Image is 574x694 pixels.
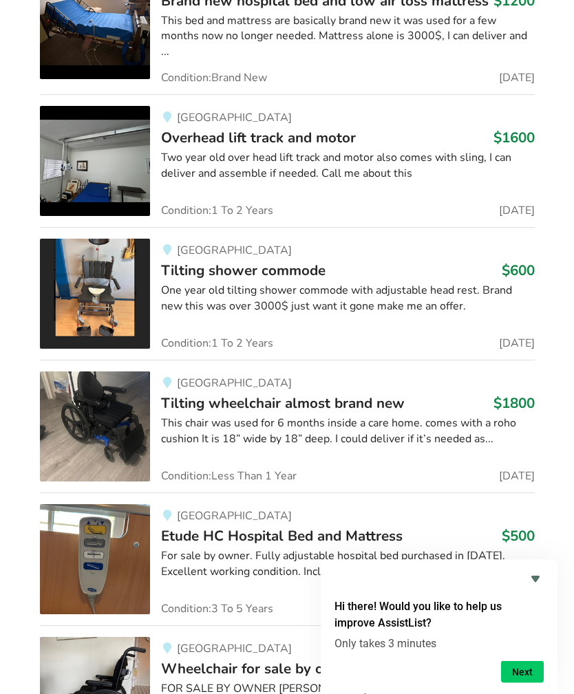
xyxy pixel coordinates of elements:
[40,372,150,482] img: mobility-tilting wheelchair almost brand new
[177,376,292,391] span: [GEOGRAPHIC_DATA]
[161,527,403,546] span: Etude HC Hospital Bed and Mattress
[499,338,535,349] span: [DATE]
[499,73,535,84] span: [DATE]
[502,528,535,545] h3: $500
[177,243,292,259] span: [GEOGRAPHIC_DATA]
[161,604,273,615] span: Condition: 3 To 5 Years
[161,394,405,413] span: Tilting wheelchair almost brand new
[40,95,535,228] a: transfer aids-overhead lift track and motor [GEOGRAPHIC_DATA]Overhead lift track and motor$1600Tw...
[502,262,535,280] h3: $600
[161,471,297,482] span: Condition: Less Than 1 Year
[161,14,535,61] div: This bed and mattress are basically brand new it was used for a few months now no longer needed. ...
[177,509,292,524] span: [GEOGRAPHIC_DATA]
[493,129,535,147] h3: $1600
[493,395,535,413] h3: $1800
[161,73,267,84] span: Condition: Brand New
[499,471,535,482] span: [DATE]
[501,661,544,683] button: Next question
[161,206,273,217] span: Condition: 1 To 2 Years
[161,416,535,448] div: This chair was used for 6 months inside a care home. comes with a roho cushion It is 18” wide by ...
[334,637,544,650] p: Only takes 3 minutes
[40,107,150,217] img: transfer aids-overhead lift track and motor
[161,129,356,148] span: Overhead lift track and motor
[40,360,535,493] a: mobility-tilting wheelchair almost brand new [GEOGRAPHIC_DATA]Tilting wheelchair almost brand new...
[161,151,535,182] div: Two year old over head lift track and motor also comes with sling, I can deliver and assemble if ...
[161,283,535,315] div: One year old tilting shower commode with adjustable head rest. Brand new this was over 3000$ just...
[40,228,535,360] a: bathroom safety-tilting shower commode [GEOGRAPHIC_DATA]Tilting shower commode$600One year old ti...
[40,239,150,349] img: bathroom safety-tilting shower commode
[161,338,273,349] span: Condition: 1 To 2 Years
[499,206,535,217] span: [DATE]
[40,505,150,615] img: bedroom equipment-etude hc hospital bed and mattress
[161,660,357,679] span: Wheelchair for sale by owner
[161,261,326,281] span: Tilting shower commode
[177,642,292,657] span: [GEOGRAPHIC_DATA]
[334,571,544,683] div: Hi there! Would you like to help us improve AssistList?
[177,111,292,126] span: [GEOGRAPHIC_DATA]
[161,549,535,581] div: For sale by owner. Fully adjustable hospital bed purchased in [DATE]. Excellent working condition...
[40,493,535,626] a: bedroom equipment-etude hc hospital bed and mattress [GEOGRAPHIC_DATA]Etude HC Hospital Bed and M...
[527,571,544,587] button: Hide survey
[334,598,544,631] h2: Hi there! Would you like to help us improve AssistList?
